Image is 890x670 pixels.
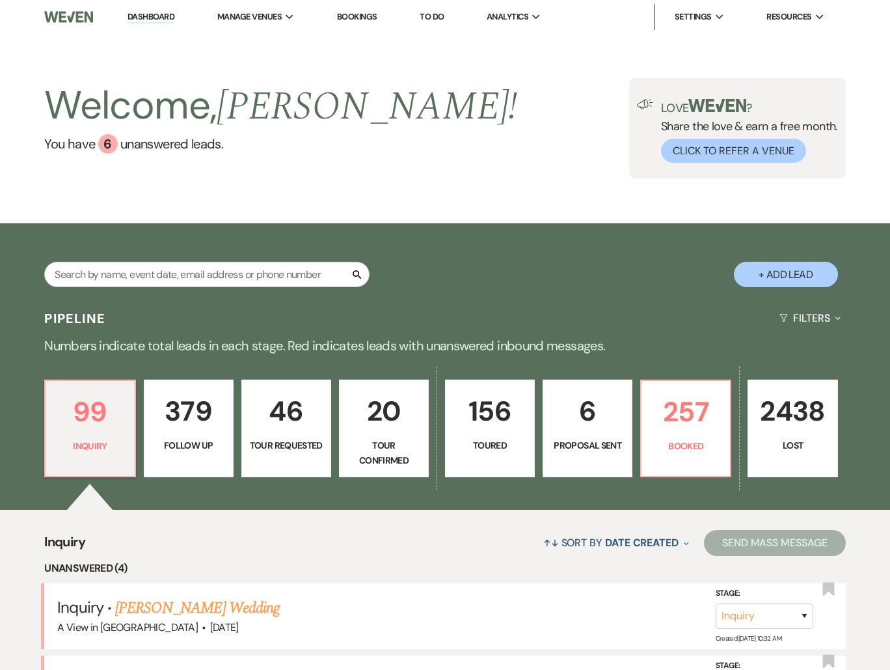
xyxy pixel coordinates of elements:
a: You have 6 unanswered leads. [44,134,517,154]
a: 2438Lost [748,380,837,477]
a: 257Booked [640,380,731,477]
a: 46Tour Requested [241,380,331,477]
img: weven-logo-green.svg [688,99,746,112]
span: Inquiry [57,597,103,617]
span: [DATE] [210,621,239,634]
p: Proposal Sent [551,438,624,453]
p: Tour Requested [250,438,323,453]
p: 379 [152,389,225,433]
span: Inquiry [44,532,85,560]
span: Resources [766,10,811,23]
span: Analytics [487,10,528,23]
p: Follow Up [152,438,225,453]
p: 2438 [756,389,829,433]
span: Created: [DATE] 10:32 AM [716,634,781,643]
a: Dashboard [128,11,174,23]
span: Manage Venues [217,10,282,23]
span: Settings [675,10,712,23]
img: loud-speaker-illustration.svg [637,99,653,109]
a: [PERSON_NAME] Wedding [115,596,280,620]
p: Love ? [661,99,838,114]
span: Date Created [605,536,679,550]
a: 99Inquiry [44,380,135,477]
label: Stage: [716,587,813,601]
p: Inquiry [53,439,126,453]
h3: Pipeline [44,309,105,328]
a: 156Toured [445,380,535,477]
div: 6 [98,134,118,154]
span: ↑↓ [543,536,559,550]
a: Bookings [337,11,377,22]
p: 156 [453,389,526,433]
p: Booked [649,439,722,453]
p: 257 [649,390,722,434]
a: 6Proposal Sent [543,380,632,477]
h2: Welcome, [44,78,517,134]
p: Toured [453,438,526,453]
p: 46 [250,389,323,433]
button: Sort By Date Created [538,525,694,560]
button: + Add Lead [734,262,838,287]
span: [PERSON_NAME] ! [217,77,517,137]
li: Unanswered (4) [44,560,845,577]
p: 20 [347,389,420,433]
a: 20Tour Confirmed [339,380,429,477]
p: Lost [756,438,829,453]
p: Tour Confirmed [347,438,420,468]
p: 99 [53,390,126,434]
img: Weven Logo [44,3,93,31]
div: Share the love & earn a free month. [653,99,838,163]
button: Send Mass Message [704,530,846,556]
button: Filters [774,301,845,335]
a: To Do [420,11,444,22]
button: Click to Refer a Venue [661,139,806,163]
a: 379Follow Up [144,380,234,477]
span: A View in [GEOGRAPHIC_DATA] [57,621,198,634]
p: 6 [551,389,624,433]
input: Search by name, event date, email address or phone number [44,262,370,287]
